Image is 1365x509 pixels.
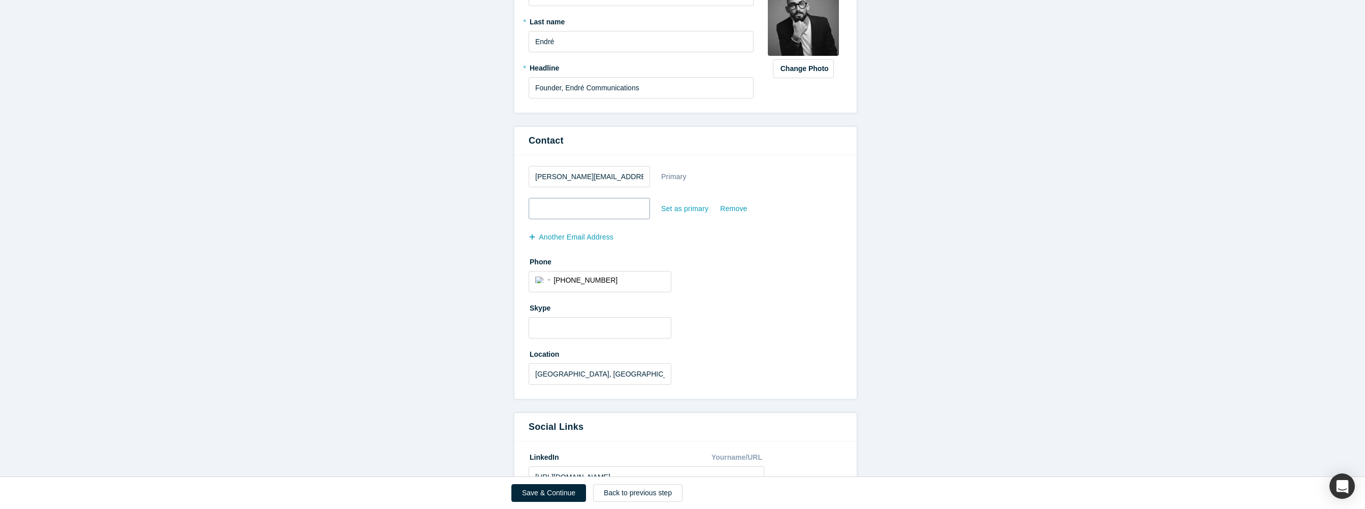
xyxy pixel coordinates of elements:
[529,134,842,148] h3: Contact
[711,449,764,466] div: Yourname/URL
[773,59,834,78] button: Change Photo
[720,200,747,218] div: Remove
[529,59,754,74] label: Headline
[529,346,842,360] label: Location
[529,363,671,385] input: Enter a location
[529,449,559,463] label: LinkedIn
[593,484,682,502] a: Back to previous step
[529,299,842,314] label: Skype
[529,420,842,434] h3: Social Links
[661,200,709,218] div: Set as primary
[529,13,754,27] label: Last name
[661,168,687,186] div: Primary
[529,77,754,98] input: Partner, CEO
[511,484,586,502] button: Save & Continue
[529,228,624,246] button: another Email Address
[529,253,842,267] label: Phone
